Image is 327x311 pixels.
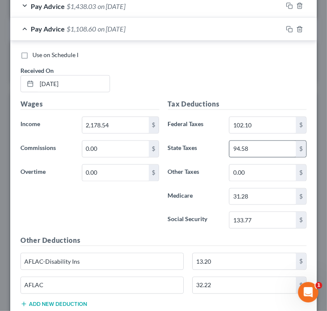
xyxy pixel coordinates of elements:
[31,25,65,33] span: Pay Advice
[296,253,306,270] div: $
[82,141,149,157] input: 0.00
[98,25,125,33] span: on [DATE]
[164,141,225,158] label: State Taxes
[193,277,296,294] input: 0.00
[21,277,183,294] input: Specify...
[20,99,159,110] h5: Wages
[229,165,296,181] input: 0.00
[164,117,225,134] label: Federal Taxes
[149,117,159,133] div: $
[229,141,296,157] input: 0.00
[296,165,306,181] div: $
[164,188,225,205] label: Medicare
[164,212,225,229] label: Social Security
[21,253,183,270] input: Specify...
[164,164,225,181] label: Other Taxes
[296,277,306,294] div: $
[149,165,159,181] div: $
[296,189,306,205] div: $
[168,99,307,110] h5: Tax Deductions
[32,52,78,59] span: Use on Schedule I
[296,117,306,133] div: $
[31,2,65,10] span: Pay Advice
[296,212,306,228] div: $
[229,189,296,205] input: 0.00
[16,141,78,158] label: Commissions
[37,76,110,92] input: MM/DD/YYYY
[67,2,96,10] span: $1,438.03
[82,165,149,181] input: 0.00
[20,236,307,246] h5: Other Deductions
[193,253,296,270] input: 0.00
[20,121,40,128] span: Income
[149,141,159,157] div: $
[229,117,296,133] input: 0.00
[98,2,125,10] span: on [DATE]
[298,282,318,302] iframe: Intercom live chat
[296,141,306,157] div: $
[16,164,78,181] label: Overtime
[82,117,149,133] input: 0.00
[315,282,322,289] span: 1
[67,25,96,33] span: $1,108.60
[20,67,54,75] span: Received On
[20,301,87,308] button: Add new deduction
[229,212,296,228] input: 0.00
